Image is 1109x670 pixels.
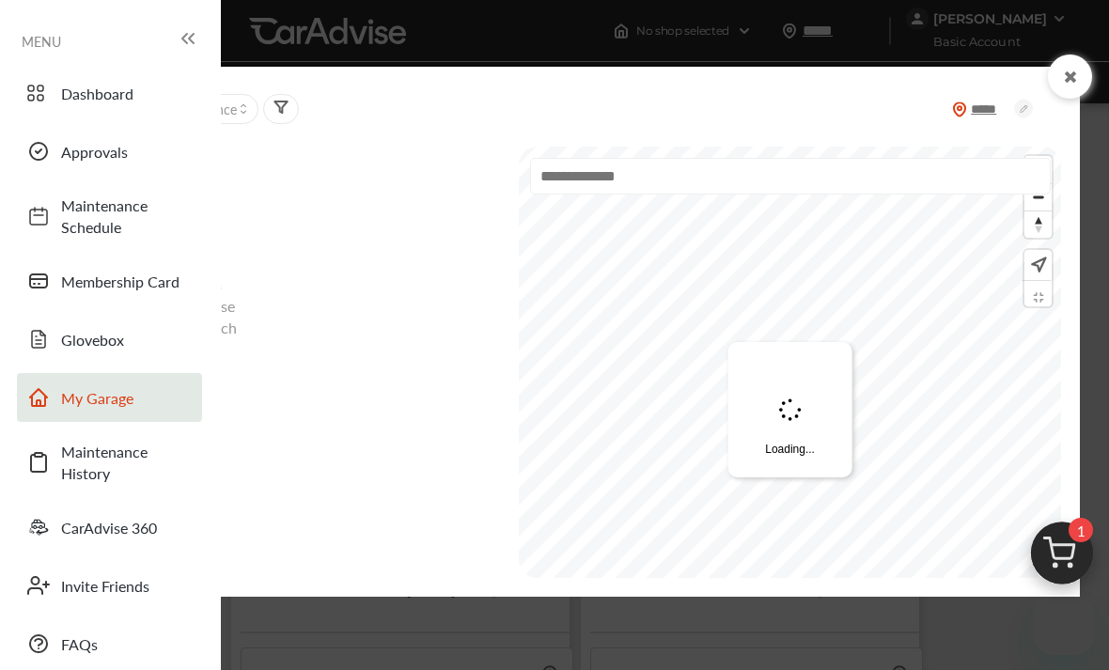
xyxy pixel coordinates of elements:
span: Approvals [61,141,193,163]
a: My Garage [17,373,202,422]
span: Maintenance History [61,441,193,484]
span: Membership Card [61,271,193,292]
a: FAQs [17,619,202,668]
span: Invite Friends [61,575,193,597]
span: FAQs [61,633,193,655]
span: MENU [22,34,61,49]
span: 1 [1069,518,1093,542]
a: Invite Friends [17,561,202,610]
a: Maintenance Schedule [17,185,202,247]
a: Maintenance History [17,431,202,493]
a: Approvals [17,127,202,176]
a: Glovebox [17,315,202,364]
span: Dashboard [61,83,193,104]
span: Maintenance Schedule [61,195,193,238]
span: My Garage [61,387,193,409]
img: cart_icon.3d0951e8.svg [1017,513,1107,603]
iframe: Button to launch messaging window, conversation in progress [1034,595,1094,655]
a: Membership Card [17,257,202,305]
a: CarAdvise 360 [17,503,202,552]
span: CarAdvise 360 [61,517,193,538]
span: Glovebox [61,329,193,351]
a: Dashboard [17,69,202,117]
